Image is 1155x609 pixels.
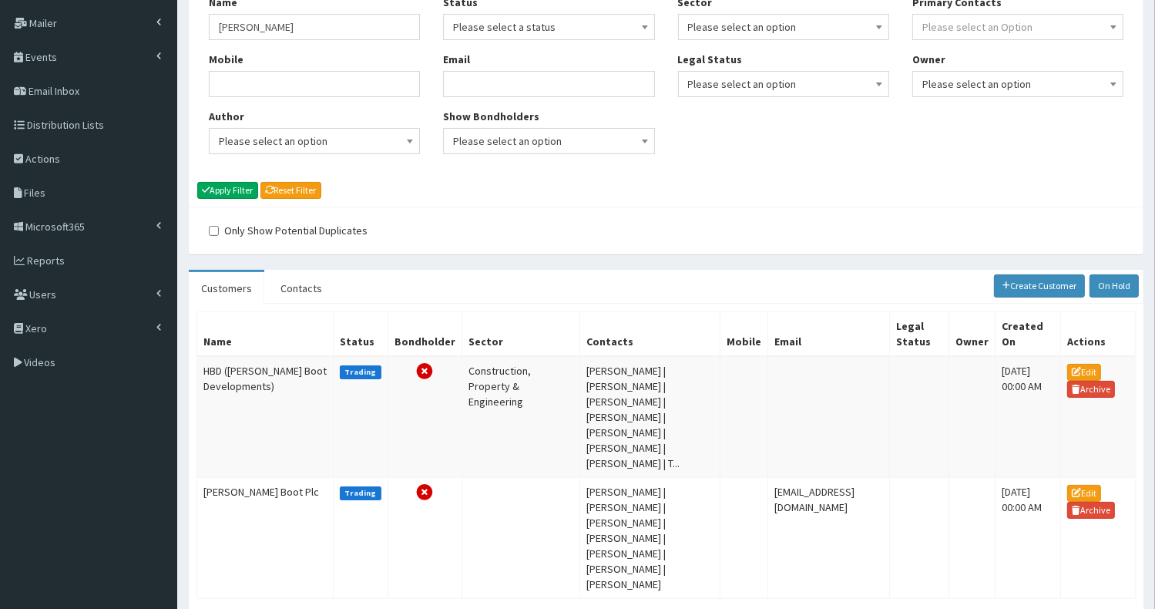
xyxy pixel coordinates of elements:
[197,356,334,478] td: HBD ([PERSON_NAME] Boot Developments)
[30,288,57,301] span: Users
[688,73,879,95] span: Please select an option
[340,365,381,379] label: Trading
[1067,364,1101,381] a: Edit
[720,311,768,356] th: Mobile
[334,311,388,356] th: Status
[462,311,579,356] th: Sector
[30,16,58,30] span: Mailer
[25,186,46,200] span: Files
[189,272,264,304] a: Customers
[579,356,720,478] td: [PERSON_NAME] | [PERSON_NAME] | [PERSON_NAME] | [PERSON_NAME] | [PERSON_NAME] | [PERSON_NAME] | [...
[579,311,720,356] th: Contacts
[889,311,949,356] th: Legal Status
[1067,485,1101,502] a: Edit
[1061,311,1136,356] th: Actions
[453,130,644,152] span: Please select an option
[25,220,85,234] span: Microsoft365
[209,109,244,124] label: Author
[912,71,1123,97] span: Please select an option
[388,311,462,356] th: Bondholder
[1067,502,1115,519] a: Archive
[688,16,879,38] span: Please select an option
[1067,381,1115,398] a: Archive
[922,73,1113,95] span: Please select an option
[922,20,1032,34] span: Please select an Option
[579,477,720,598] td: [PERSON_NAME] | [PERSON_NAME] | [PERSON_NAME] | [PERSON_NAME] | [PERSON_NAME] | [PERSON_NAME] | [...
[949,311,995,356] th: Owner
[443,109,539,124] label: Show Bondholders
[453,16,644,38] span: Please select a status
[443,14,654,40] span: Please select a status
[209,52,243,67] label: Mobile
[443,128,654,154] span: Please select an option
[209,223,368,238] label: Only Show Potential Duplicates
[27,118,104,132] span: Distribution Lists
[995,356,1061,478] td: [DATE] 00:00 AM
[1090,274,1139,298] a: On Hold
[25,355,56,369] span: Videos
[209,128,420,154] span: Please select an option
[27,254,65,267] span: Reports
[209,226,219,236] input: Only Show Potential Duplicates
[443,52,470,67] label: Email
[340,486,381,500] label: Trading
[995,311,1061,356] th: Created On
[25,50,57,64] span: Events
[25,321,47,335] span: Xero
[912,52,945,67] label: Owner
[25,152,60,166] span: Actions
[462,356,579,478] td: Construction, Property & Engineering
[768,311,889,356] th: Email
[197,311,334,356] th: Name
[678,14,889,40] span: Please select an option
[768,477,889,598] td: [EMAIL_ADDRESS][DOMAIN_NAME]
[260,182,321,199] a: Reset Filter
[995,477,1061,598] td: [DATE] 00:00 AM
[268,272,334,304] a: Contacts
[29,84,79,98] span: Email Inbox
[197,182,258,199] button: Apply Filter
[994,274,1086,298] a: Create Customer
[678,52,743,67] label: Legal Status
[678,71,889,97] span: Please select an option
[197,477,334,598] td: [PERSON_NAME] Boot Plc
[219,130,410,152] span: Please select an option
